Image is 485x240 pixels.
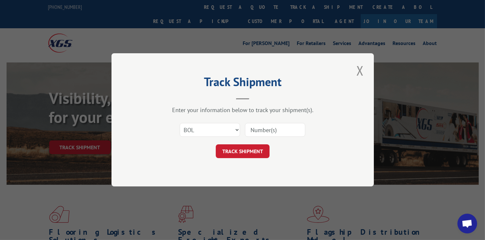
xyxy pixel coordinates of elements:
[457,214,477,233] a: Open chat
[216,145,270,158] button: TRACK SHIPMENT
[354,61,366,80] button: Close modal
[144,107,341,114] div: Enter your information below to track your shipment(s).
[144,77,341,90] h2: Track Shipment
[245,123,305,137] input: Number(s)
